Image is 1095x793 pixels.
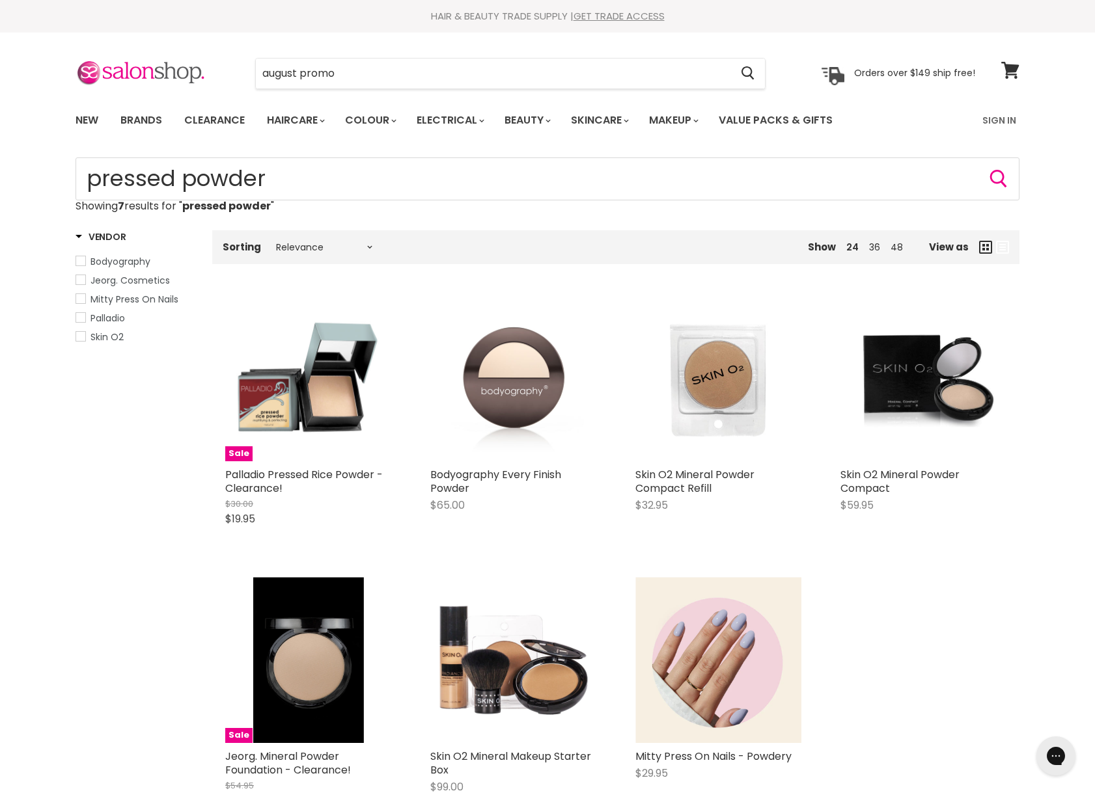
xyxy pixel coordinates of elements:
input: Search [76,157,1019,200]
button: Search [988,168,1009,189]
a: 48 [891,241,903,254]
span: View as [929,241,969,252]
a: GET TRADE ACCESS [574,9,665,23]
strong: pressed powder [182,198,271,213]
img: Palladio Pressed Rice Powder - Clearance! [225,314,391,442]
a: Jeorg. Mineral Powder Foundation - Clearance!Sale [225,577,391,743]
a: Colour [335,107,404,134]
span: Skin O2 [90,330,124,343]
span: $29.95 [635,766,668,781]
span: Palladio [90,312,125,325]
iframe: Gorgias live chat messenger [1030,732,1082,780]
button: Search [730,59,765,88]
span: Sale [225,728,253,743]
a: Skin O2 Mineral Powder Compact Refill [635,467,755,496]
h3: Vendor [76,230,126,243]
img: Jeorg. Mineral Powder Foundation - Clearance! [253,577,364,743]
span: Sale [225,446,253,461]
a: Brands [111,107,172,134]
span: $59.95 [840,498,874,513]
img: Mitty Press On Nails - Powdery [635,577,801,743]
a: Makeup [639,107,706,134]
span: Mitty Press On Nails [90,293,178,306]
a: 36 [869,241,880,254]
nav: Main [59,101,1036,139]
span: Jeorg. Cosmetics [90,274,170,287]
a: Skin O2 Mineral Powder Compact [840,467,960,496]
a: Palladio Pressed Rice Powder - Clearance!Sale [225,295,391,461]
div: HAIR & BEAUTY TRADE SUPPLY | [59,10,1036,23]
a: Haircare [257,107,333,134]
a: Skin O2 Mineral Powder Compact [840,295,1006,461]
a: Mitty Press On Nails - Powdery [635,749,792,764]
form: Product [255,58,766,89]
span: Show [808,240,836,254]
span: $32.95 [635,498,668,513]
a: Mitty Press On Nails [76,292,196,306]
a: Sign In [975,107,1024,134]
span: $19.95 [225,511,255,526]
a: Bodyography Every Finish Powder [430,467,561,496]
img: Skin O2 Mineral Makeup Starter Box [430,577,596,743]
a: New [66,107,108,134]
a: Bodyography [76,254,196,269]
img: Bodyography Every Finish Powder [430,295,596,461]
ul: Main menu [66,101,909,139]
a: Palladio [76,311,196,325]
span: $54.95 [225,779,254,792]
form: Product [76,157,1019,200]
a: Value Packs & Gifts [709,107,842,134]
p: Showing results for " " [76,200,1019,212]
a: Clearance [174,107,255,134]
label: Sorting [223,241,261,252]
a: 24 [846,241,859,254]
span: $30.00 [225,498,253,510]
span: $65.00 [430,498,465,513]
img: Skin O2 Mineral Powder Compact [840,298,1006,459]
a: Jeorg. Mineral Powder Foundation - Clearance! [225,749,351,777]
a: Jeorg. Cosmetics [76,273,196,288]
a: Palladio Pressed Rice Powder - Clearance! [225,467,383,496]
a: Beauty [495,107,559,134]
a: Skincare [561,107,637,134]
img: Skin O2 Mineral Powder Compact Refill [635,295,801,461]
span: Bodyography [90,255,150,268]
p: Orders over $149 ship free! [854,67,975,79]
a: Electrical [407,107,492,134]
a: Skin O2 [76,330,196,344]
a: Skin O2 Mineral Makeup Starter Box [430,749,591,777]
input: Search [256,59,730,88]
strong: 7 [118,198,124,213]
